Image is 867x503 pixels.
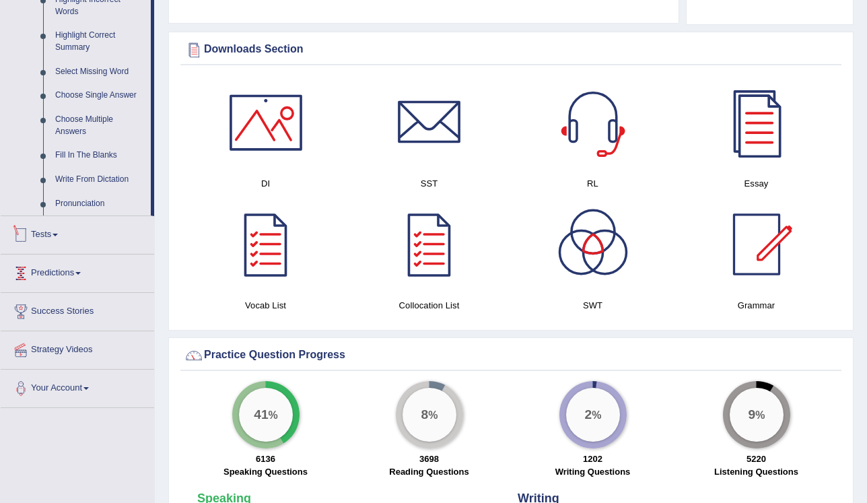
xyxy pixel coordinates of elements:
h4: Collocation List [354,298,504,312]
a: Success Stories [1,293,154,327]
strong: 5220 [747,454,766,464]
label: Writing Questions [555,465,631,478]
div: % [730,388,784,442]
h4: SST [354,176,504,191]
a: Predictions [1,255,154,288]
h4: Essay [681,176,831,191]
div: % [403,388,456,442]
a: Highlight Correct Summary [49,24,151,59]
big: 9 [748,407,755,422]
a: Write From Dictation [49,168,151,192]
label: Reading Questions [389,465,469,478]
a: Strategy Videos [1,331,154,365]
h4: SWT [518,298,668,312]
a: Select Missing Word [49,60,151,84]
div: % [239,388,293,442]
label: Speaking Questions [223,465,308,478]
label: Listening Questions [714,465,798,478]
a: Fill In The Blanks [49,143,151,168]
a: Your Account [1,370,154,403]
div: Practice Question Progress [184,345,838,366]
big: 2 [584,407,592,422]
strong: 6136 [256,454,275,464]
a: Choose Multiple Answers [49,108,151,143]
a: Choose Single Answer [49,83,151,108]
strong: 3698 [419,454,439,464]
h4: RL [518,176,668,191]
div: % [566,388,620,442]
big: 8 [421,407,428,422]
strong: 1202 [583,454,602,464]
a: Pronunciation [49,192,151,216]
h4: Vocab List [190,298,341,312]
h4: Grammar [681,298,831,312]
big: 41 [254,407,268,422]
a: Tests [1,216,154,250]
h4: DI [190,176,341,191]
div: Downloads Section [184,40,838,60]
